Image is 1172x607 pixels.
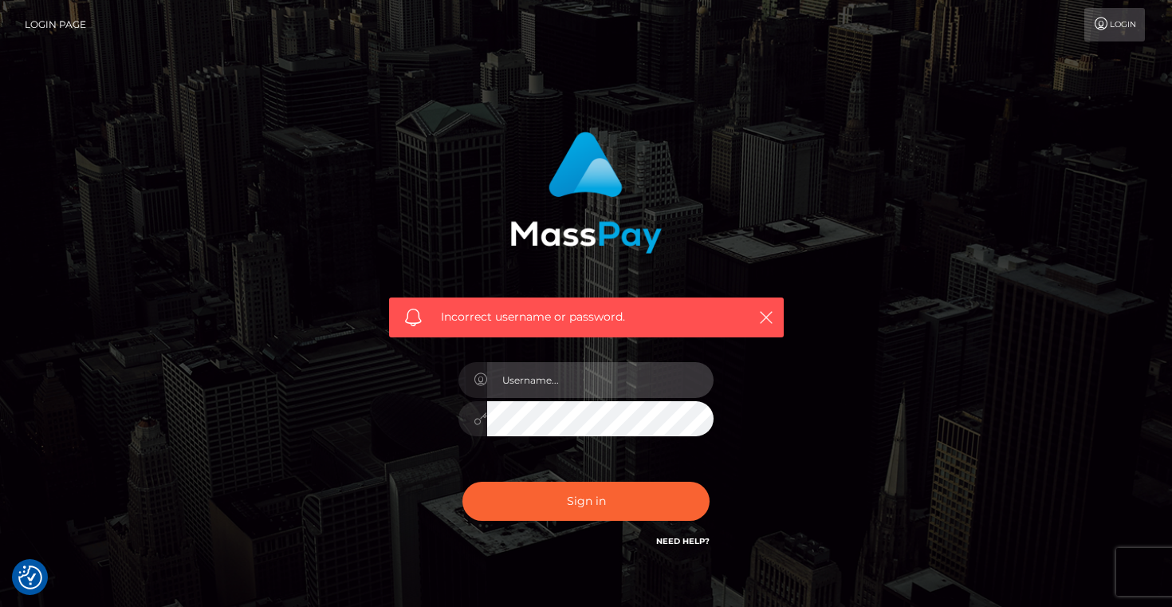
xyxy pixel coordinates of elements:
button: Sign in [462,482,710,521]
button: Consent Preferences [18,566,42,589]
a: Login [1084,8,1145,41]
a: Login Page [25,8,86,41]
img: MassPay Login [510,132,662,254]
span: Incorrect username or password. [441,309,732,325]
img: Revisit consent button [18,566,42,589]
input: Username... [487,362,714,398]
a: Need Help? [656,536,710,546]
